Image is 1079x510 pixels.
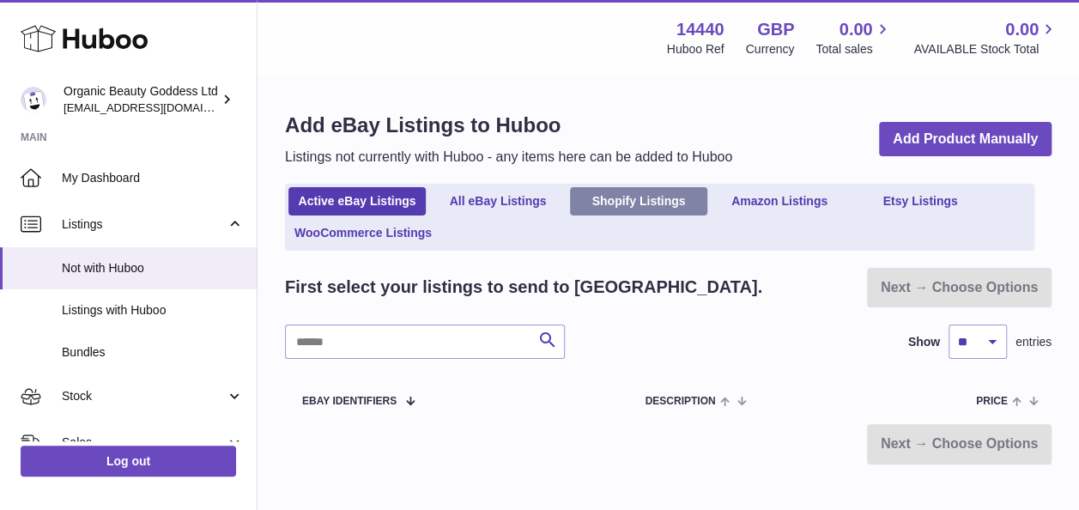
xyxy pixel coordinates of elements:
[64,100,252,114] span: [EMAIL_ADDRESS][DOMAIN_NAME]
[62,216,226,233] span: Listings
[21,87,46,112] img: internalAdmin-14440@internal.huboo.com
[62,434,226,451] span: Sales
[815,18,892,58] a: 0.00 Total sales
[62,260,244,276] span: Not with Huboo
[62,302,244,319] span: Listings with Huboo
[285,148,732,167] p: Listings not currently with Huboo - any items here can be added to Huboo
[879,122,1052,157] a: Add Product Manually
[64,83,218,116] div: Organic Beauty Goddess Ltd
[62,388,226,404] span: Stock
[645,396,715,407] span: Description
[840,18,873,41] span: 0.00
[676,18,724,41] strong: 14440
[852,187,989,216] a: Etsy Listings
[62,344,244,361] span: Bundles
[288,187,426,216] a: Active eBay Listings
[429,187,567,216] a: All eBay Listings
[62,170,244,186] span: My Dashboard
[285,112,732,139] h1: Add eBay Listings to Huboo
[288,219,438,247] a: WooCommerce Listings
[302,396,397,407] span: eBay Identifiers
[913,41,1058,58] span: AVAILABLE Stock Total
[746,41,795,58] div: Currency
[667,41,724,58] div: Huboo Ref
[1015,334,1052,350] span: entries
[285,276,762,299] h2: First select your listings to send to [GEOGRAPHIC_DATA].
[1005,18,1039,41] span: 0.00
[21,446,236,477] a: Log out
[711,187,848,216] a: Amazon Listings
[757,18,794,41] strong: GBP
[913,18,1058,58] a: 0.00 AVAILABLE Stock Total
[908,334,940,350] label: Show
[570,187,707,216] a: Shopify Listings
[976,396,1008,407] span: Price
[815,41,892,58] span: Total sales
